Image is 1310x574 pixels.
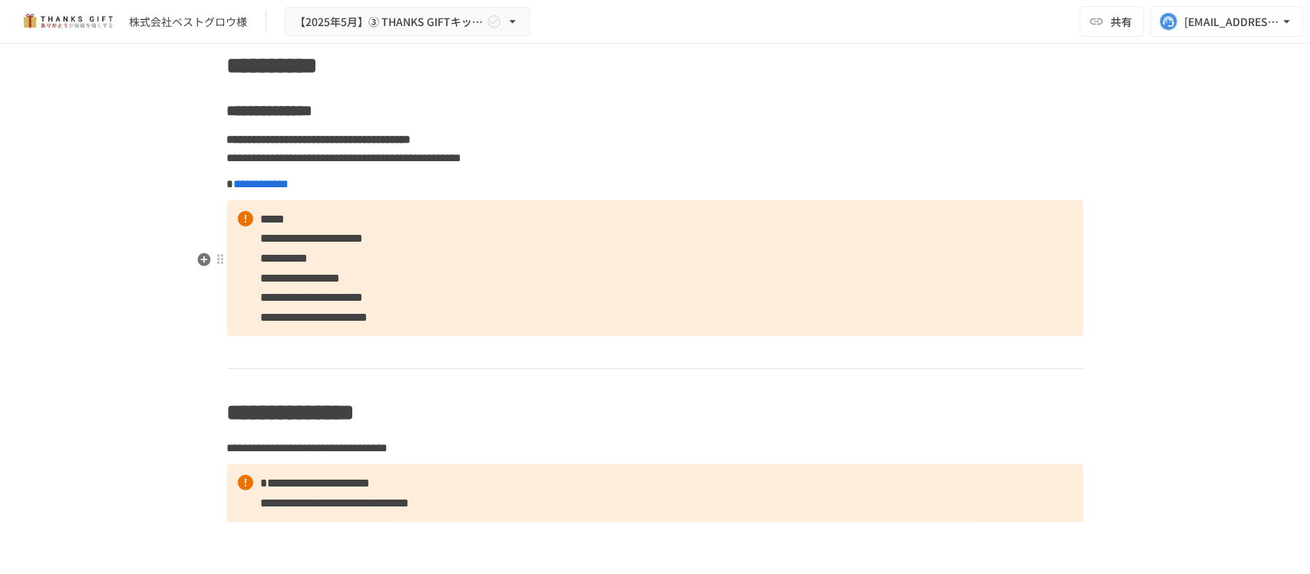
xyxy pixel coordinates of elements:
span: 【2025年5月】➂ THANKS GIFTキックオフMTG [295,12,483,31]
button: 【2025年5月】➂ THANKS GIFTキックオフMTG [285,7,530,37]
button: 共有 [1080,6,1144,37]
button: [EMAIL_ADDRESS][DOMAIN_NAME] [1150,6,1304,37]
div: [EMAIL_ADDRESS][DOMAIN_NAME] [1184,12,1279,31]
span: 共有 [1110,13,1132,30]
div: 株式会社ベストグロウ様 [129,14,247,30]
img: mMP1OxWUAhQbsRWCurg7vIHe5HqDpP7qZo7fRoNLXQh [18,9,117,34]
